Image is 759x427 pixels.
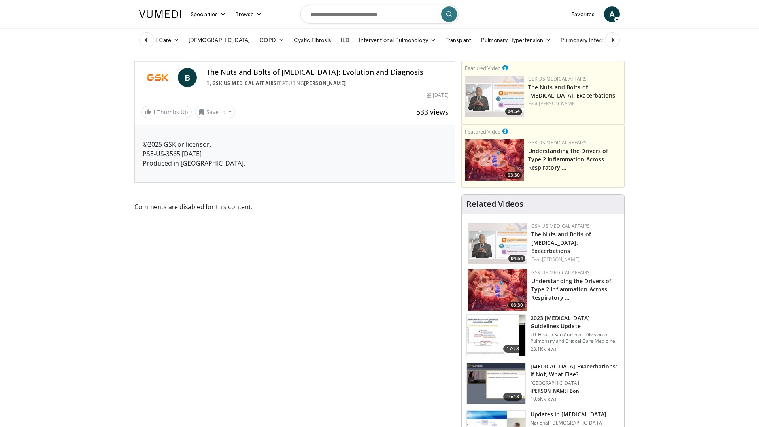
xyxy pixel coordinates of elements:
[531,223,590,229] a: GSK US Medical Affairs
[531,410,619,418] h3: Updates in [MEDICAL_DATA]
[528,139,587,146] a: GSK US Medical Affairs
[300,5,459,24] input: Search topics, interventions
[468,223,527,264] a: 04:54
[206,68,449,77] h4: The Nuts and Bolts of [MEDICAL_DATA]: Evolution and Diagnosis
[503,393,522,401] span: 16:43
[135,61,455,62] video-js: Video Player
[604,6,620,22] a: A
[184,32,255,48] a: [DEMOGRAPHIC_DATA]
[539,100,576,107] a: [PERSON_NAME]
[143,140,447,168] p: ©2025 GSK or licensor. PSE-US-3565 [DATE] Produced in [GEOGRAPHIC_DATA].
[466,363,619,404] a: 16:43 [MEDICAL_DATA] Exacerbations: if Not, What Else? [GEOGRAPHIC_DATA] [PERSON_NAME] Bon 10.6K ...
[531,231,591,255] a: The Nuts and Bolts of [MEDICAL_DATA]: Exacerbations
[255,32,289,48] a: COPD
[566,6,599,22] a: Favorites
[465,76,524,117] img: 115e3ffd-dfda-40a8-9c6e-2699a402c261.png.150x105_q85_crop-smart_upscale.png
[468,223,527,264] img: 115e3ffd-dfda-40a8-9c6e-2699a402c261.png.150x105_q85_crop-smart_upscale.png
[141,68,175,87] img: GSK US Medical Affairs
[505,108,522,115] span: 04:54
[528,76,587,82] a: GSK US Medical Affairs
[465,76,524,117] a: 04:54
[528,147,608,171] a: Understanding the Drivers of Type 2 Inflammation Across Respiratory …
[416,107,449,117] span: 533 views
[531,314,619,330] h3: 2023 [MEDICAL_DATA] Guidelines Update
[531,277,612,301] a: Understanding the Drivers of Type 2 Inflammation Across Respiratory …
[178,68,197,87] a: B
[467,315,525,356] img: 9f1c6381-f4d0-4cde-93c4-540832e5bbaf.150x105_q85_crop-smart_upscale.jpg
[528,83,616,99] a: The Nuts and Bolts of [MEDICAL_DATA]: Exacerbations
[212,80,277,87] a: GSK US Medical Affairs
[531,388,619,394] p: [PERSON_NAME] Bon
[467,363,525,404] img: 1da12ca7-d1b3-42e7-aa86-5deb1d017fda.150x105_q85_crop-smart_upscale.jpg
[531,256,618,263] div: Feat.
[531,332,619,344] p: UT Health San Antonio - Division of Pulmonary and Critical Care Medicine
[465,64,501,72] small: Featured Video
[289,32,336,48] a: Cystic Fibrosis
[304,80,346,87] a: [PERSON_NAME]
[476,32,556,48] a: Pulmonary Hypertension
[153,108,156,116] span: 1
[466,314,619,356] a: 17:28 2023 [MEDICAL_DATA] Guidelines Update UT Health San Antonio - Division of Pulmonary and Cri...
[468,269,527,311] a: 03:30
[465,139,524,181] a: 03:30
[531,380,619,386] p: [GEOGRAPHIC_DATA]
[230,6,267,22] a: Browse
[465,128,501,135] small: Featured Video
[503,345,522,353] span: 17:28
[134,202,455,212] span: Comments are disabled for this content.
[139,10,181,18] img: VuMedi Logo
[354,32,441,48] a: Interventional Pulmonology
[542,256,580,263] a: [PERSON_NAME]
[531,363,619,378] h3: [MEDICAL_DATA] Exacerbations: if Not, What Else?
[441,32,476,48] a: Transplant
[465,139,524,181] img: c2a2685b-ef94-4fc2-90e1-739654430920.png.150x105_q85_crop-smart_upscale.png
[505,172,522,179] span: 03:30
[195,106,235,118] button: Save to
[528,100,621,107] div: Feat.
[508,255,525,262] span: 04:54
[508,302,525,309] span: 03:30
[141,106,192,118] a: 1 Thumbs Up
[556,32,624,48] a: Pulmonary Infection
[186,6,230,22] a: Specialties
[336,32,354,48] a: ILD
[427,92,448,99] div: [DATE]
[531,396,557,402] p: 10.6K views
[531,269,590,276] a: GSK US Medical Affairs
[531,346,557,352] p: 23.1K views
[466,199,523,209] h4: Related Videos
[468,269,527,311] img: c2a2685b-ef94-4fc2-90e1-739654430920.png.150x105_q85_crop-smart_upscale.png
[206,80,449,87] div: By FEATURING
